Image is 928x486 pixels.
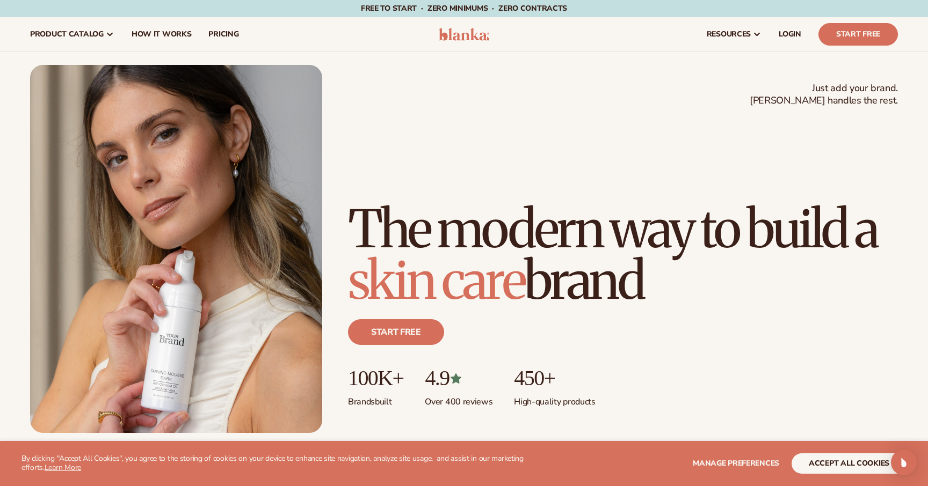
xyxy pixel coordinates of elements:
span: Free to start · ZERO minimums · ZERO contracts [361,3,567,13]
h1: The modern way to build a brand [348,203,898,306]
p: By clicking "Accept All Cookies", you agree to the storing of cookies on your device to enhance s... [21,454,551,473]
img: Female holding tanning mousse. [30,65,322,433]
span: skin care [348,248,524,313]
a: Learn More [45,462,81,473]
img: logo [439,28,490,41]
button: accept all cookies [792,453,907,474]
div: Open Intercom Messenger [891,450,917,475]
span: LOGIN [779,30,801,39]
a: pricing [200,17,247,51]
p: Over 400 reviews [425,390,492,408]
button: Manage preferences [693,453,779,474]
a: Start Free [818,23,898,46]
a: LOGIN [770,17,810,51]
span: Just add your brand. [PERSON_NAME] handles the rest. [750,82,898,107]
span: Manage preferences [693,458,779,468]
p: High-quality products [514,390,595,408]
a: Start free [348,319,444,345]
a: resources [698,17,770,51]
a: How It Works [123,17,200,51]
p: 450+ [514,366,595,390]
p: 4.9 [425,366,492,390]
span: product catalog [30,30,104,39]
a: product catalog [21,17,123,51]
p: Brands built [348,390,403,408]
span: How It Works [132,30,192,39]
span: resources [707,30,751,39]
p: 100K+ [348,366,403,390]
span: pricing [208,30,238,39]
